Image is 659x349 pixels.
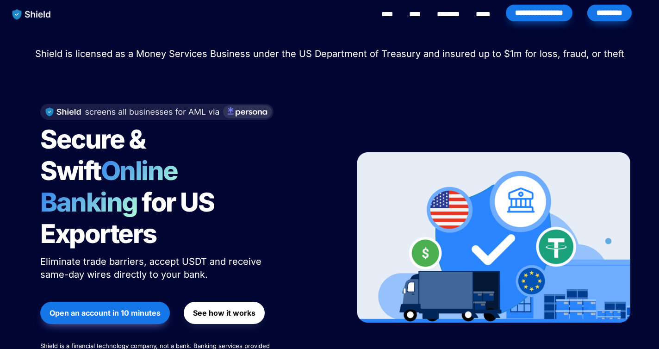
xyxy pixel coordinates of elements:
[184,302,265,324] button: See how it works
[8,5,56,24] img: website logo
[35,48,624,59] span: Shield is licensed as a Money Services Business under the US Department of Treasury and insured u...
[40,302,170,324] button: Open an account in 10 minutes
[40,256,264,280] span: Eliminate trade barriers, accept USDT and receive same-day wires directly to your bank.
[193,308,255,318] strong: See how it works
[40,155,187,218] span: Online Banking
[40,124,149,187] span: Secure & Swift
[40,297,170,329] a: Open an account in 10 minutes
[50,308,161,318] strong: Open an account in 10 minutes
[40,187,218,249] span: for US Exporters
[184,297,265,329] a: See how it works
